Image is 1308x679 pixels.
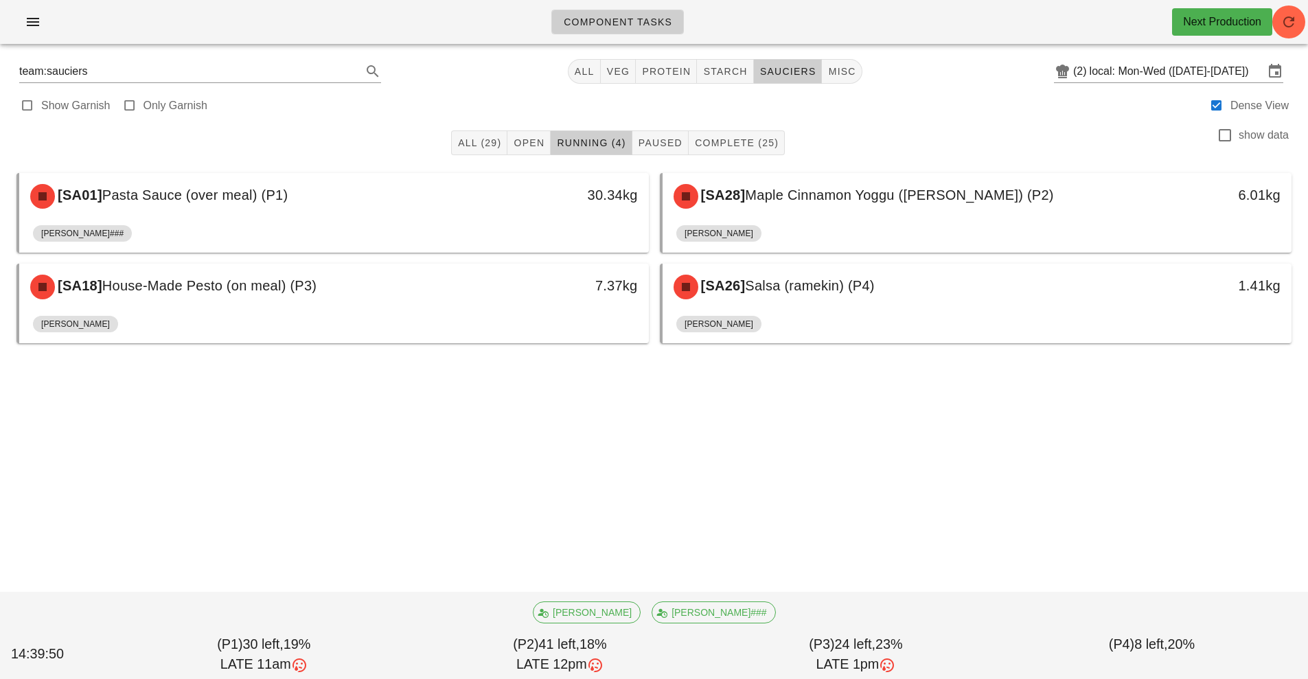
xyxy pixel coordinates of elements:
button: Paused [632,130,689,155]
span: [SA18] [55,278,102,293]
span: Component Tasks [563,16,672,27]
span: Running (4) [556,137,626,148]
span: starch [702,66,747,77]
a: Component Tasks [551,10,684,34]
span: sauciers [759,66,816,77]
label: Only Garnish [144,99,207,113]
span: misc [827,66,856,77]
span: All (29) [457,137,501,148]
span: Complete (25) [694,137,779,148]
div: (2) [1073,65,1090,78]
label: show data [1239,128,1289,142]
span: Pasta Sauce (over meal) (P1) [102,187,288,203]
button: veg [601,59,636,84]
div: Next Production [1183,14,1261,30]
button: All (29) [451,130,507,155]
span: veg [606,66,630,77]
span: Maple Cinnamon Yoggu ([PERSON_NAME]) (P2) [745,187,1053,203]
div: 1.41kg [1141,275,1281,297]
div: 6.01kg [1141,184,1281,206]
span: [SA01] [55,187,102,203]
button: misc [822,59,862,84]
label: Show Garnish [41,99,111,113]
span: [SA26] [698,278,746,293]
button: sauciers [754,59,823,84]
span: [SA28] [698,187,746,203]
button: starch [697,59,753,84]
span: [PERSON_NAME] [41,316,110,332]
button: Open [507,130,551,155]
button: All [568,59,601,84]
span: [PERSON_NAME]### [41,225,124,242]
button: protein [636,59,697,84]
span: protein [641,66,691,77]
button: Running (4) [551,130,632,155]
div: 30.34kg [498,184,637,206]
button: Complete (25) [689,130,785,155]
span: Open [513,137,544,148]
span: Salsa (ramekin) (P4) [745,278,874,293]
span: [PERSON_NAME] [685,225,753,242]
label: Dense View [1230,99,1289,113]
span: [PERSON_NAME] [685,316,753,332]
span: House-Made Pesto (on meal) (P3) [102,278,317,293]
div: 7.37kg [498,275,637,297]
span: Paused [638,137,682,148]
span: All [574,66,595,77]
